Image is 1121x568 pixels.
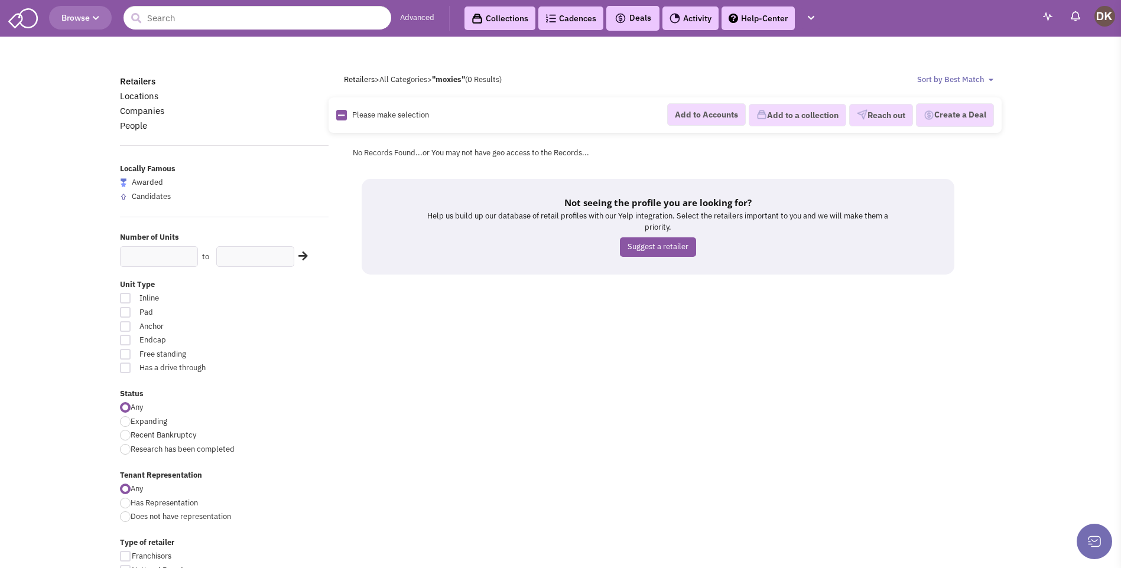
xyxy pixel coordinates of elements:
[421,197,895,208] h5: Not seeing the profile you are looking for?
[729,14,738,23] img: help.png
[924,109,934,122] img: Deal-Dollar.png
[61,12,99,23] span: Browse
[124,6,391,30] input: Search
[667,103,746,126] button: Add to Accounts
[120,537,329,549] label: Type of retailer
[132,293,263,304] span: Inline
[120,389,329,400] label: Status
[120,193,127,200] img: locallyfamous-upvote.png
[8,6,38,28] img: SmartAdmin
[132,335,263,346] span: Endcap
[421,211,895,233] p: Help us build up our database of retail profiles with our Yelp integration. Select the retailers ...
[120,232,329,243] label: Number of Units
[131,444,235,454] span: Research has been completed
[427,74,432,84] span: >
[120,279,329,290] label: Unit Type
[353,148,589,158] span: No Records Found...or You may not have geo access to the Records...
[464,6,535,30] a: Collections
[1094,6,1115,27] img: Donnie Keller
[916,103,994,127] button: Create a Deal
[131,416,167,426] span: Expanding
[670,13,680,24] img: Activity.png
[291,249,310,264] div: Search Nearby
[132,177,163,187] span: Awarded
[620,237,696,257] a: Suggest a retailer
[132,191,171,201] span: Candidates
[472,13,483,24] img: icon-collection-lavender-black.svg
[132,551,171,561] span: Franchisors
[615,11,626,25] img: icon-deals.svg
[120,105,164,116] a: Companies
[662,6,719,30] a: Activity
[120,470,329,481] label: Tenant Representation
[131,511,231,521] span: Does not have representation
[615,12,651,23] span: Deals
[352,110,429,120] span: Please make selection
[131,430,196,440] span: Recent Bankruptcy
[120,178,127,187] img: locallyfamous-largeicon.png
[202,252,209,263] label: to
[375,74,379,84] span: >
[131,484,143,494] span: Any
[538,6,603,30] a: Cadences
[611,11,655,26] button: Deals
[344,74,375,84] a: Retailers
[400,12,434,24] a: Advanced
[120,164,329,175] label: Locally Famous
[120,120,147,131] a: People
[132,307,263,318] span: Pad
[120,90,158,102] a: Locations
[849,104,913,126] button: Reach out
[722,6,795,30] a: Help-Center
[49,6,112,30] button: Browse
[336,110,347,120] img: Rectangle.png
[131,498,198,508] span: Has Representation
[120,76,155,87] a: Retailers
[749,104,846,126] button: Add to a collection
[545,14,556,22] img: Cadences_logo.png
[379,74,502,84] span: All Categories (0 Results)
[132,349,263,360] span: Free standing
[857,109,867,120] img: VectorPaper_Plane.png
[432,74,465,84] b: "moxies"
[132,321,263,332] span: Anchor
[131,402,143,412] span: Any
[132,363,263,374] span: Has a drive through
[756,109,767,120] img: icon-collection-lavender.png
